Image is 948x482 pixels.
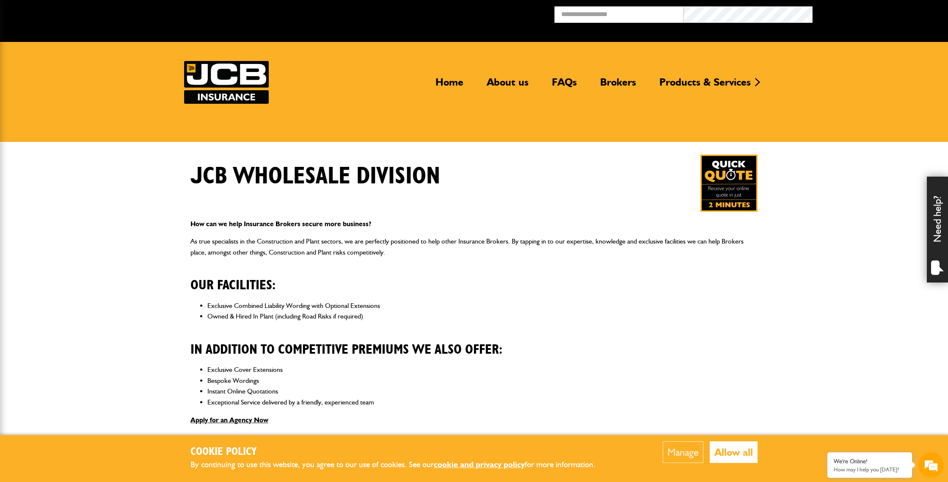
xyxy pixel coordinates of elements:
[594,76,642,95] a: Brokers
[190,446,609,459] h2: Cookie Policy
[700,155,758,212] a: Get your insurance quote in just 2-minutes
[663,441,703,463] button: Manage
[190,416,268,424] a: Apply for an Agency Now
[190,264,758,293] h2: Our facilities:
[190,219,758,230] p: How can we help Insurance Brokers secure more business?
[190,458,609,471] p: By continuing to use this website, you agree to our use of cookies. See our for more information.
[207,364,758,375] li: Exclusive Cover Extensions
[190,162,440,191] h1: JCB Wholesale Division
[207,375,758,386] li: Bespoke Wordings
[834,466,906,473] p: How may I help you today?
[834,458,906,465] div: We're Online!
[546,76,583,95] a: FAQs
[184,61,269,104] a: JCB Insurance Services
[207,386,758,397] li: Instant Online Quotations
[480,76,535,95] a: About us
[429,76,470,95] a: Home
[710,441,758,463] button: Allow all
[207,397,758,408] li: Exceptional Service delivered by a friendly, experienced team
[207,311,758,322] li: Owned & Hired In Plant (including Road Risks if required)
[207,300,758,311] li: Exclusive Combined Liability Wording with Optional Extensions
[184,61,269,104] img: JCB Insurance Services logo
[190,329,758,357] h2: In addition to competitive premiums we also offer:
[813,6,942,19] button: Broker Login
[700,155,758,212] img: Quick Quote
[653,76,757,95] a: Products & Services
[434,460,525,469] a: cookie and privacy policy
[190,236,758,258] p: As true specialists in the Construction and Plant sectors, we are perfectly positioned to help ot...
[927,177,948,283] div: Need help?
